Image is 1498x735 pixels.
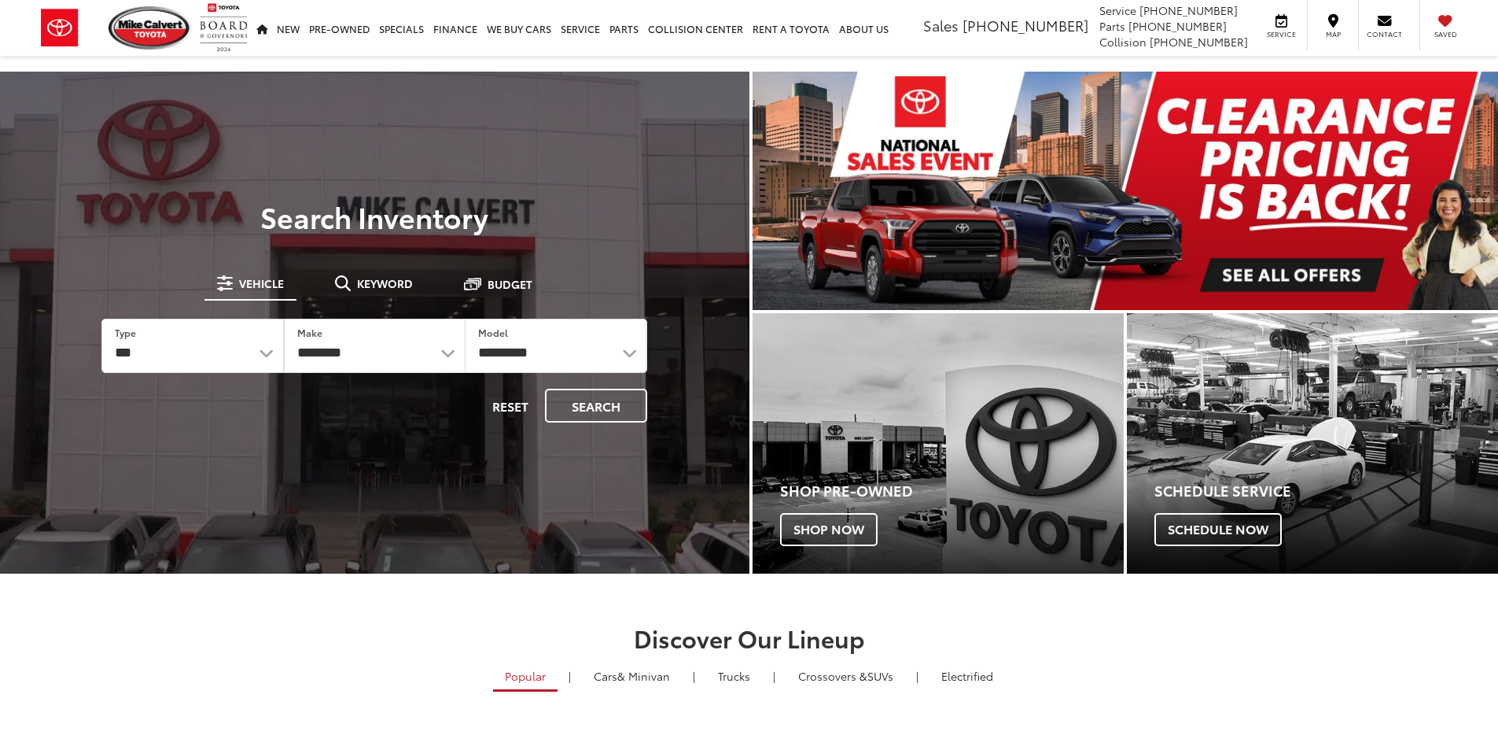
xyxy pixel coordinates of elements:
label: Type [115,326,136,339]
span: Keyword [357,278,413,289]
span: Parts [1099,18,1125,34]
label: Make [297,326,322,339]
div: Toyota [1127,313,1498,574]
a: Electrified [929,663,1005,689]
span: Crossovers & [798,668,867,684]
h4: Shop Pre-Owned [780,483,1124,499]
span: & Minivan [617,668,670,684]
span: Map [1316,29,1350,39]
label: Model [478,326,508,339]
span: Collision [1099,34,1147,50]
span: [PHONE_NUMBER] [1150,34,1248,50]
a: Popular [493,663,558,692]
li: | [769,668,779,684]
span: Sales [923,15,959,35]
span: [PHONE_NUMBER] [1128,18,1227,34]
img: Mike Calvert Toyota [109,6,192,50]
span: Shop Now [780,513,878,546]
h4: Schedule Service [1154,483,1498,499]
span: Saved [1428,29,1463,39]
a: Schedule Service Schedule Now [1127,313,1498,574]
button: Search [545,389,647,423]
li: | [912,668,922,684]
span: Contact [1367,29,1402,39]
button: Reset [479,389,542,423]
div: Toyota [753,313,1124,574]
span: Service [1264,29,1299,39]
li: | [689,668,699,684]
a: Shop Pre-Owned Shop Now [753,313,1124,574]
span: Schedule Now [1154,513,1282,546]
span: Budget [488,279,532,290]
a: SUVs [786,663,905,689]
span: [PHONE_NUMBER] [1139,2,1238,18]
span: Vehicle [239,278,284,289]
span: Service [1099,2,1136,18]
h2: Discover Our Lineup [195,625,1304,651]
a: Trucks [706,663,762,689]
h3: Search Inventory [66,201,683,232]
span: [PHONE_NUMBER] [962,15,1088,35]
li: | [565,668,575,684]
a: Cars [582,663,682,689]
